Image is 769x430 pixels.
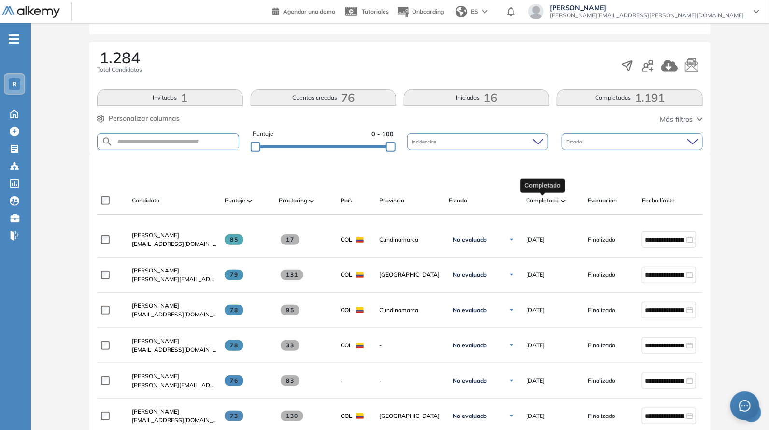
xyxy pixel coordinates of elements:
span: 1.284 [100,50,140,65]
span: [GEOGRAPHIC_DATA] [379,271,441,279]
span: 17 [281,234,299,245]
span: [PERSON_NAME] [132,302,179,309]
span: [PERSON_NAME] [550,4,744,12]
a: [PERSON_NAME] [132,301,217,310]
button: Invitados1 [97,89,242,106]
img: Ícono de flecha [509,343,514,348]
span: COL [341,341,352,350]
img: SEARCH_ALT [101,136,113,148]
span: 33 [281,340,299,351]
span: Finalizado [588,341,615,350]
span: [PERSON_NAME][EMAIL_ADDRESS][DOMAIN_NAME] [132,381,217,389]
div: Incidencias [407,133,548,150]
button: Cuentas creadas76 [251,89,396,106]
span: [DATE] [526,235,545,244]
span: 78 [225,340,243,351]
a: [PERSON_NAME] [132,266,217,275]
span: Estado [449,196,467,205]
a: Agendar una demo [272,5,335,16]
button: Más filtros [660,115,703,125]
img: Ícono de flecha [509,307,514,313]
img: COL [356,272,364,278]
span: No evaluado [453,342,487,349]
button: Personalizar columnas [97,114,180,124]
span: Total Candidatos [97,65,142,74]
span: Agendar una demo [283,8,335,15]
span: [GEOGRAPHIC_DATA] [379,412,441,420]
span: [PERSON_NAME] [132,373,179,380]
img: COL [356,343,364,348]
span: COL [341,412,352,420]
img: Ícono de flecha [509,413,514,419]
span: - [341,376,343,385]
img: Ícono de flecha [509,378,514,384]
span: Tutoriales [362,8,389,15]
i: - [9,38,19,40]
img: Logo [2,6,60,18]
span: No evaluado [453,236,487,244]
div: Estado [562,133,703,150]
span: Fecha límite [642,196,675,205]
img: Ícono de flecha [509,237,514,243]
span: Finalizado [588,376,615,385]
span: País [341,196,352,205]
span: 95 [281,305,299,315]
span: - [379,376,441,385]
span: Finalizado [588,271,615,279]
span: COL [341,271,352,279]
span: [PERSON_NAME][EMAIL_ADDRESS][PERSON_NAME][DOMAIN_NAME] [550,12,744,19]
div: Completado [521,178,565,192]
span: 85 [225,234,243,245]
span: 73 [225,411,243,421]
span: Personalizar columnas [109,114,180,124]
span: No evaluado [453,306,487,314]
span: [PERSON_NAME] [132,231,179,239]
span: [EMAIL_ADDRESS][DOMAIN_NAME] [132,416,217,425]
span: 78 [225,305,243,315]
a: [PERSON_NAME] [132,372,217,381]
img: COL [356,237,364,243]
span: Finalizado [588,306,615,315]
span: 0 - 100 [371,129,394,139]
span: [EMAIL_ADDRESS][DOMAIN_NAME] [132,345,217,354]
span: Finalizado [588,412,615,420]
span: 131 [281,270,303,280]
span: Proctoring [279,196,307,205]
span: message [739,400,751,412]
img: [missing "en.ARROW_ALT" translation] [247,200,252,202]
span: [DATE] [526,306,545,315]
span: [PERSON_NAME][EMAIL_ADDRESS][DOMAIN_NAME] [132,275,217,284]
span: [DATE] [526,271,545,279]
span: - [379,341,441,350]
span: R [12,80,17,88]
span: [PERSON_NAME] [132,408,179,415]
span: Más filtros [660,115,693,125]
img: arrow [482,10,488,14]
span: COL [341,235,352,244]
span: Puntaje [253,129,273,139]
span: [EMAIL_ADDRESS][DOMAIN_NAME] [132,310,217,319]
span: ES [471,7,478,16]
span: Onboarding [412,8,444,15]
img: Ícono de flecha [509,272,514,278]
span: Incidencias [412,138,439,145]
img: COL [356,307,364,313]
span: Evaluación [588,196,617,205]
span: No evaluado [453,271,487,279]
img: COL [356,413,364,419]
a: [PERSON_NAME] [132,337,217,345]
img: [missing "en.ARROW_ALT" translation] [561,200,566,202]
span: 83 [281,375,299,386]
span: COL [341,306,352,315]
button: Onboarding [397,1,444,22]
span: [DATE] [526,376,545,385]
span: Cundinamarca [379,306,441,315]
img: [missing "en.ARROW_ALT" translation] [309,200,314,202]
span: Puntaje [225,196,245,205]
span: 130 [281,411,303,421]
span: Candidato [132,196,159,205]
img: world [456,6,467,17]
span: Finalizado [588,235,615,244]
span: No evaluado [453,412,487,420]
span: [DATE] [526,341,545,350]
